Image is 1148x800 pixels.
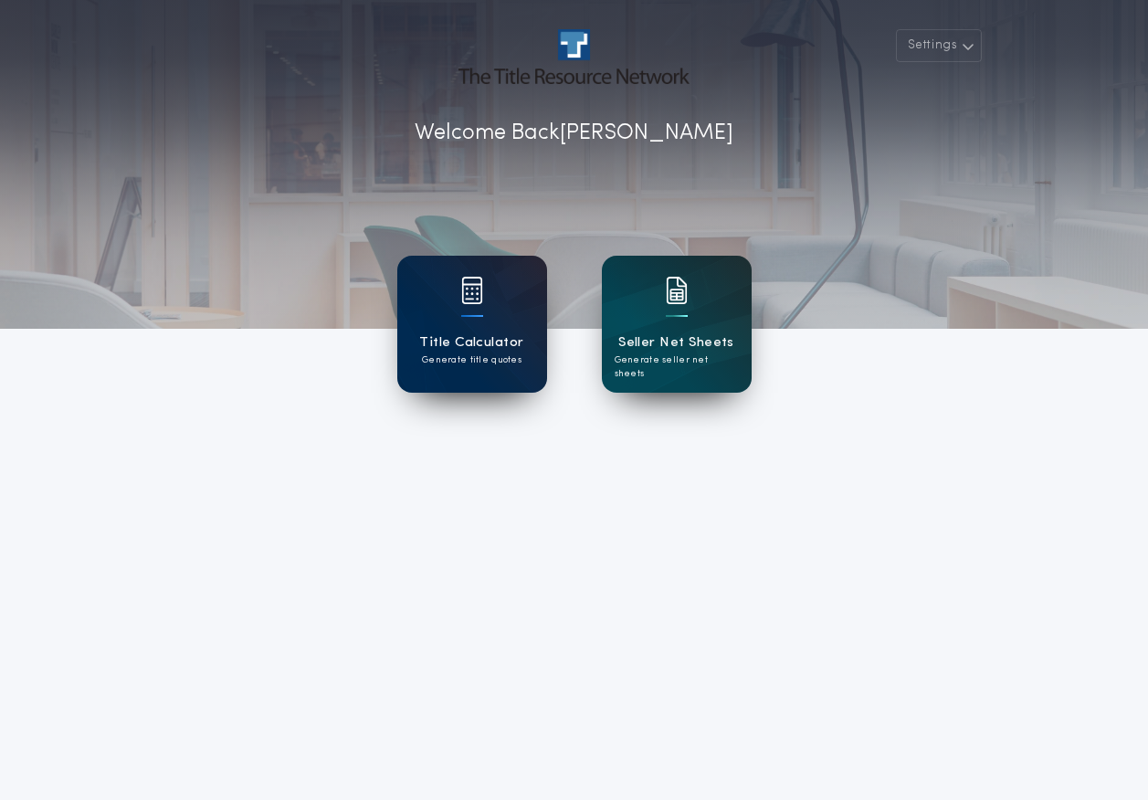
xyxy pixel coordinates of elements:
img: card icon [461,277,483,304]
h1: Title Calculator [419,332,523,353]
p: Welcome Back [PERSON_NAME] [415,117,733,150]
h1: Seller Net Sheets [618,332,734,353]
button: Settings [896,29,982,62]
img: account-logo [458,29,689,84]
a: card iconTitle CalculatorGenerate title quotes [397,256,547,393]
a: card iconSeller Net SheetsGenerate seller net sheets [602,256,752,393]
p: Generate title quotes [422,353,521,367]
p: Generate seller net sheets [615,353,739,381]
img: card icon [666,277,688,304]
